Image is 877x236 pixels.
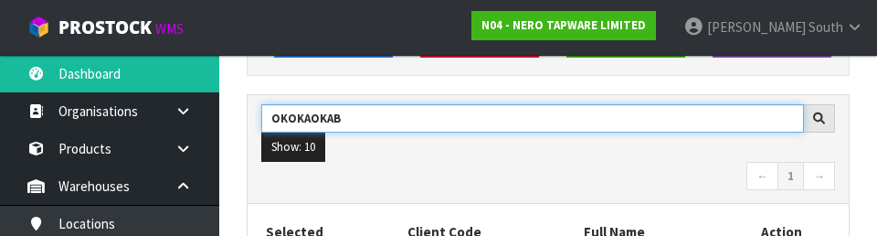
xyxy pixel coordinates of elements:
[155,20,184,38] small: WMS
[707,18,806,36] span: [PERSON_NAME]
[803,162,835,191] a: →
[777,162,804,191] a: 1
[808,18,843,36] span: South
[27,16,50,38] img: cube-alt.png
[471,11,656,40] a: N04 - NERO TAPWARE LIMITED
[261,162,835,194] nav: Page navigation
[481,17,646,33] strong: N04 - NERO TAPWARE LIMITED
[261,133,325,162] button: Show: 10
[58,16,152,39] span: ProStock
[261,104,804,133] input: Search clients
[746,162,778,191] a: ←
